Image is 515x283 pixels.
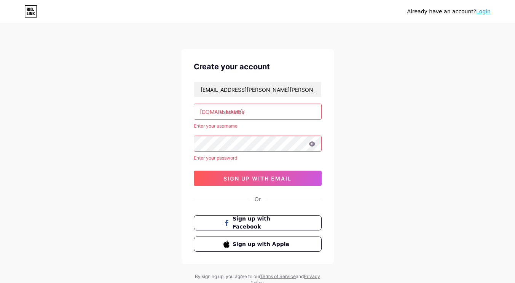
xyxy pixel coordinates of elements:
[407,8,491,16] div: Already have an account?
[194,155,322,161] div: Enter your password
[233,240,292,248] span: Sign up with Apple
[194,61,322,72] div: Create your account
[194,123,322,130] div: Enter your username
[194,171,322,186] button: sign up with email
[223,175,292,182] span: sign up with email
[194,82,321,97] input: Email
[233,215,292,231] span: Sign up with Facebook
[200,108,245,116] div: [DOMAIN_NAME]/
[194,215,322,230] button: Sign up with Facebook
[194,104,321,119] input: username
[255,195,261,203] div: Or
[476,8,491,14] a: Login
[260,273,296,279] a: Terms of Service
[194,237,322,252] button: Sign up with Apple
